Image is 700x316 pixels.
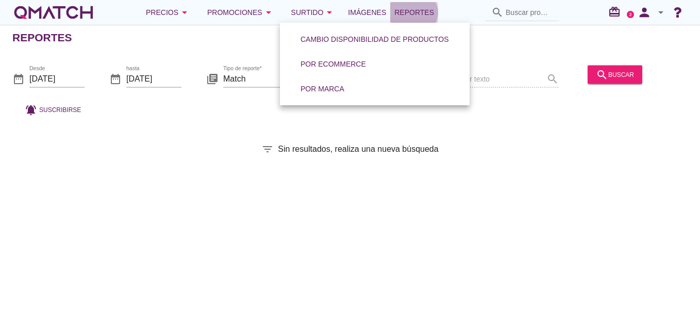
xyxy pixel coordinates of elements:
[323,6,336,19] i: arrow_drop_down
[634,5,655,20] i: person
[12,72,25,85] i: date_range
[16,100,89,119] button: Suscribirse
[29,70,85,87] input: Desde
[390,2,438,23] a: Reportes
[261,143,274,155] i: filter_list
[655,6,667,19] i: arrow_drop_down
[199,2,283,23] button: Promociones
[278,143,438,155] span: Sin resultados, realiza una nueva búsqueda
[292,80,353,98] button: Por marca
[12,2,95,23] a: white-qmatch-logo
[627,11,634,18] a: 2
[25,103,39,116] i: notifications_active
[292,55,374,73] button: Por eCommerce
[288,52,378,76] a: Por eCommerce
[629,12,632,17] text: 2
[348,6,386,19] span: Imágenes
[588,65,642,84] button: buscar
[288,27,461,52] a: Cambio disponibilidad de productos
[344,2,390,23] a: Imágenes
[39,105,81,114] span: Suscribirse
[394,6,434,19] span: Reportes
[146,6,191,19] div: Precios
[596,68,608,81] i: search
[109,72,122,85] i: date_range
[292,30,457,49] button: Cambio disponibilidad de productos
[138,2,199,23] button: Precios
[223,70,305,87] input: Tipo de reporte*
[262,6,275,19] i: arrow_drop_down
[283,2,344,23] button: Surtido
[301,34,449,45] div: Cambio disponibilidad de productos
[206,72,219,85] i: library_books
[178,6,191,19] i: arrow_drop_down
[288,76,357,101] a: Por marca
[291,6,336,19] div: Surtido
[207,6,275,19] div: Promociones
[12,29,72,46] h2: Reportes
[608,6,625,18] i: redeem
[596,68,634,81] div: buscar
[301,59,366,70] div: Por eCommerce
[301,84,344,94] div: Por marca
[126,70,181,87] input: hasta
[506,4,553,21] input: Buscar productos
[491,6,504,19] i: search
